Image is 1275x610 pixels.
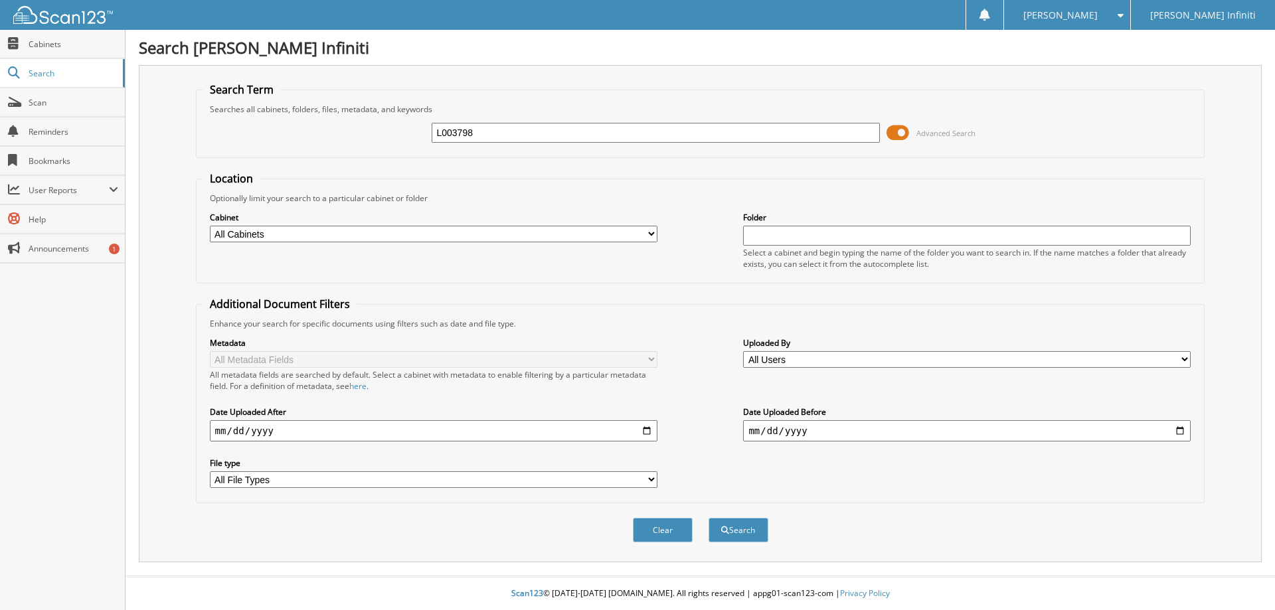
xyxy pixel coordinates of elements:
button: Search [709,518,768,542]
div: All metadata fields are searched by default. Select a cabinet with metadata to enable filtering b... [210,369,657,392]
span: Announcements [29,243,118,254]
div: Select a cabinet and begin typing the name of the folder you want to search in. If the name match... [743,247,1191,269]
div: 1 [109,244,120,254]
img: scan123-logo-white.svg [13,6,113,24]
legend: Location [203,171,260,186]
span: Cabinets [29,38,118,50]
label: Folder [743,212,1191,223]
legend: Search Term [203,82,280,97]
span: User Reports [29,185,109,196]
legend: Additional Document Filters [203,297,357,311]
span: Help [29,214,118,225]
label: Metadata [210,337,657,348]
div: © [DATE]-[DATE] [DOMAIN_NAME]. All rights reserved | appg01-scan123-com | [126,577,1275,610]
span: Scan [29,97,118,108]
input: end [743,420,1191,441]
div: Optionally limit your search to a particular cabinet or folder [203,192,1198,204]
h1: Search [PERSON_NAME] Infiniti [139,37,1262,58]
button: Clear [633,518,693,542]
label: Cabinet [210,212,657,223]
a: here [349,380,367,392]
div: Enhance your search for specific documents using filters such as date and file type. [203,318,1198,329]
input: start [210,420,657,441]
span: Advanced Search [916,128,976,138]
span: Reminders [29,126,118,137]
label: Date Uploaded Before [743,406,1191,418]
span: [PERSON_NAME] Infiniti [1150,11,1256,19]
span: Scan123 [511,587,543,599]
label: Uploaded By [743,337,1191,348]
label: Date Uploaded After [210,406,657,418]
div: Searches all cabinets, folders, files, metadata, and keywords [203,104,1198,115]
span: Bookmarks [29,155,118,167]
span: Search [29,68,116,79]
label: File type [210,457,657,469]
a: Privacy Policy [840,587,890,599]
span: [PERSON_NAME] [1023,11,1098,19]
